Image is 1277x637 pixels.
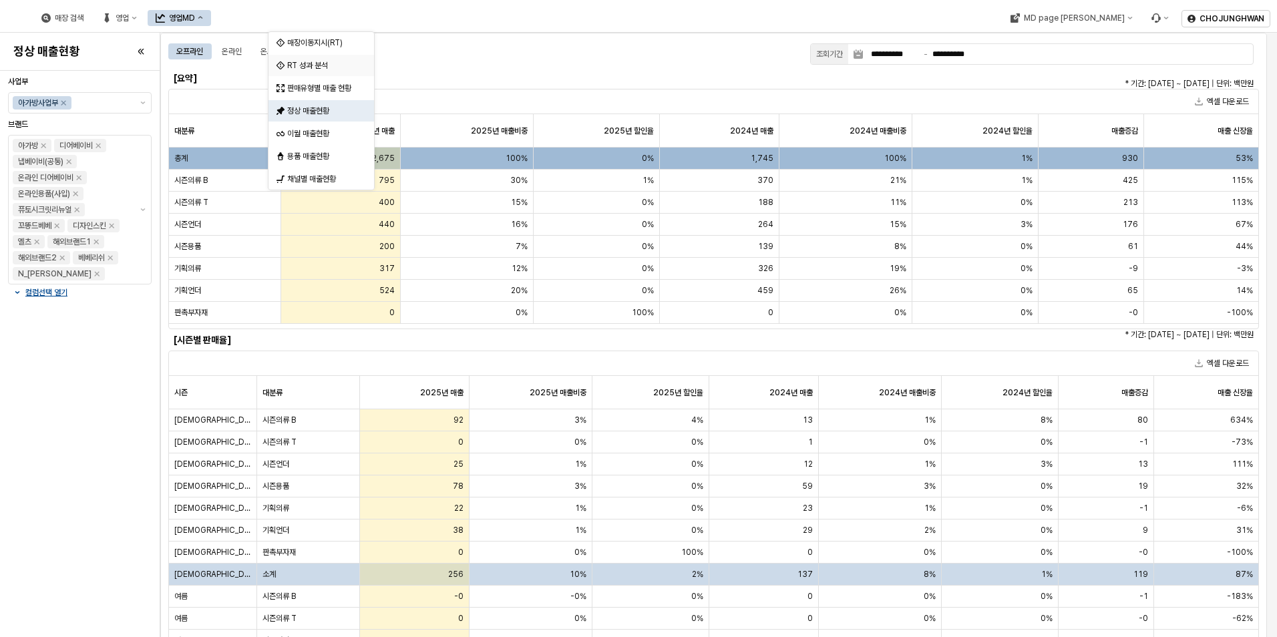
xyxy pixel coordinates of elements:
span: 111% [1232,459,1253,469]
span: 기획의류 [262,503,289,513]
span: 0% [1021,241,1033,252]
span: 0% [1021,263,1033,274]
span: 930 [1122,153,1138,164]
span: 브랜드 [8,120,28,129]
div: 온오프라인 합계 [260,43,309,59]
span: 0% [924,591,936,602]
span: 사업부 [8,77,28,86]
span: 0% [574,613,586,624]
h6: [요약] [174,72,435,84]
span: 0% [642,285,654,296]
span: 1% [1021,153,1033,164]
span: 9 [1143,525,1148,536]
span: -0 [1139,547,1148,558]
span: 213 [1123,197,1138,208]
span: 0% [1041,547,1053,558]
div: Remove 퓨토시크릿리뉴얼 [74,207,79,212]
div: 영업MD [169,13,195,23]
button: CHOJUNGHWAN [1181,10,1270,27]
span: 80 [1137,415,1148,425]
span: 0% [691,459,703,469]
span: 1% [643,175,654,186]
span: 0 [807,547,813,558]
div: 온오프라인 합계 [252,43,317,59]
p: CHOJUNGHWAN [1200,13,1264,24]
span: 총계 [174,153,188,164]
span: 7% [516,241,528,252]
div: 온라인 [222,43,242,59]
span: 0 [458,437,464,447]
span: 200 [379,241,395,252]
span: 0% [924,437,936,447]
div: Remove 아가방 [41,143,46,148]
div: Remove 디어베이비 [96,143,101,148]
h6: [시즌별 판매율] [174,334,435,346]
div: Remove 디자인스킨 [109,223,114,228]
div: 매장 검색 [33,10,92,26]
span: 0% [1021,197,1033,208]
span: 2025년 매출비중 [530,387,586,398]
span: 기획의류 [174,263,201,274]
div: 해외브랜드2 [18,251,57,264]
span: 30% [510,175,528,186]
div: 정상 매출현황 [287,105,358,116]
span: 0% [642,197,654,208]
span: 소계 [262,569,276,580]
span: 0 [458,613,464,624]
span: 시즌용품 [174,241,201,252]
span: 115% [1232,175,1253,186]
span: -183% [1227,591,1253,602]
span: -73% [1232,437,1253,447]
span: 대분류 [174,126,194,136]
span: 65 [1127,285,1138,296]
span: 0% [1041,591,1053,602]
span: 시즌의류 T [262,437,297,447]
span: 139 [758,241,773,252]
span: 1 [808,437,813,447]
div: 영업 [116,13,129,23]
div: Remove 온라인용품(사입) [73,191,78,196]
span: 87% [1236,569,1253,580]
div: Remove 냅베이비(공통) [66,159,71,164]
span: 44% [1236,241,1253,252]
span: 100% [506,153,528,164]
div: 채널별 매출현황 [287,174,358,184]
span: 92 [453,415,464,425]
span: 3% [924,481,936,491]
div: 해외브랜드1 [53,235,91,248]
span: -1 [1139,591,1148,602]
div: 판매유형별 매출 현황 [287,83,358,93]
div: Remove N_이야이야오 [94,271,100,276]
span: 11% [890,197,906,208]
span: 188 [758,197,773,208]
span: 1% [575,525,586,536]
div: 매장이동지시(RT) [287,37,358,48]
span: 시즌용품 [262,481,289,491]
span: 38 [453,525,464,536]
span: 시즌의류 B [262,415,296,425]
div: Remove 베베리쉬 [108,255,113,260]
span: 16% [511,219,528,230]
span: [DEMOGRAPHIC_DATA] [174,415,251,425]
span: 25 [453,459,464,469]
div: 매장 검색 [55,13,83,23]
span: 31% [1236,525,1253,536]
button: 제안 사항 표시 [135,93,151,113]
span: 0% [516,307,528,318]
span: -9 [1129,263,1138,274]
span: [DEMOGRAPHIC_DATA] [174,569,251,580]
p: * 기간: [DATE] ~ [DATE] | 단위: 백만원 [628,329,1254,341]
span: 2024년 매출비중 [879,387,936,398]
span: 2,675 [372,153,395,164]
span: 1% [575,503,586,513]
div: Remove 꼬똥드베베 [54,223,59,228]
span: 8% [1041,415,1053,425]
span: 0% [1041,481,1053,491]
span: [DEMOGRAPHIC_DATA] [174,459,251,469]
span: 시즌의류 T [174,197,208,208]
div: 냅베이비(공통) [18,155,63,168]
span: -3% [1237,263,1253,274]
span: 26% [890,285,906,296]
span: 0 [807,591,813,602]
span: 12 [803,459,813,469]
